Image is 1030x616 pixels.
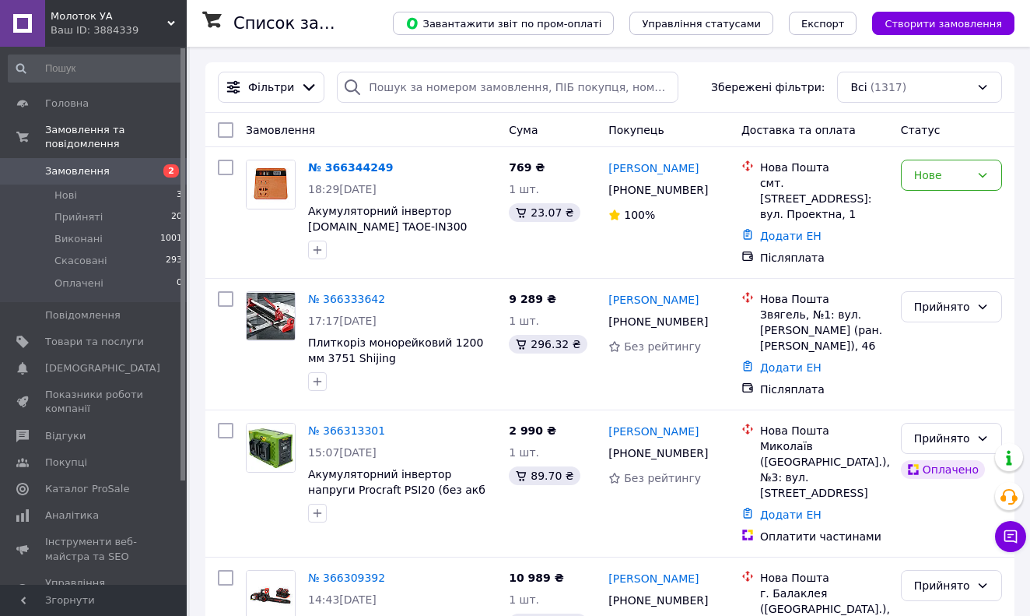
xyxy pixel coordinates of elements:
[605,179,711,201] div: [PHONE_NUMBER]
[608,292,699,308] a: [PERSON_NAME]
[45,509,99,523] span: Аналітика
[509,315,539,327] span: 1 шт.
[308,593,377,606] span: 14:43[DATE]
[45,97,89,111] span: Головна
[233,14,391,33] h1: Список замовлень
[509,124,538,136] span: Cума
[308,572,385,584] a: № 366309392
[760,570,888,586] div: Нова Пошта
[308,315,377,327] span: 17:17[DATE]
[760,160,888,175] div: Нова Пошта
[872,12,1014,35] button: Створити замовлення
[246,423,296,473] a: Фото товару
[624,472,701,484] span: Без рейтингу
[177,276,182,290] span: 0
[608,424,699,439] a: [PERSON_NAME]
[711,79,825,95] span: Збережені фільтри:
[308,468,485,512] span: Акумуляторний інвертор напруги Procraft PSI20 (без акб та зп)
[760,382,888,397] div: Післяплата
[308,183,377,195] span: 18:29[DATE]
[308,205,467,233] a: Акумуляторний інвертор [DOMAIN_NAME] TAOE-IN300
[901,124,941,136] span: Статус
[509,293,556,305] span: 9 289 ₴
[246,160,296,209] a: Фото товару
[608,124,664,136] span: Покупець
[54,254,107,268] span: Скасовані
[45,456,87,470] span: Покупці
[901,460,985,479] div: Оплачено
[760,291,888,307] div: Нова Пошта
[760,509,822,521] a: Додати ЕН
[509,203,580,222] div: 23.07 ₴
[308,293,385,305] a: № 366333642
[760,423,888,438] div: Нова Пошта
[45,482,129,496] span: Каталог ProSale
[995,521,1026,552] button: Чат з покупцем
[246,124,315,136] span: Замовлення
[51,9,167,23] span: Молоток УА
[605,442,711,464] div: [PHONE_NUMBER]
[45,388,144,416] span: Показники роботи компанії
[741,124,856,136] span: Доставка та оплата
[624,340,701,353] span: Без рейтингу
[54,232,103,246] span: Виконані
[177,188,182,202] span: 3
[885,18,1002,30] span: Створити замовлення
[45,535,144,563] span: Інструменти веб-майстра та SEO
[509,424,556,437] span: 2 990 ₴
[308,446,377,459] span: 15:07[DATE]
[760,361,822,374] a: Додати ЕН
[760,250,888,266] div: Післяплата
[160,232,182,246] span: 1001
[608,571,699,586] a: [PERSON_NAME]
[605,311,711,333] div: [PHONE_NUMBER]
[914,298,970,315] div: Прийнято
[509,335,587,354] div: 296.32 ₴
[608,160,699,176] a: [PERSON_NAME]
[45,335,144,349] span: Товари та послуги
[166,254,182,268] span: 293
[914,430,970,447] div: Прийнято
[248,79,294,95] span: Фільтри
[509,161,545,174] span: 769 ₴
[760,230,822,242] a: Додати ЕН
[405,16,601,30] span: Завантажити звіт по пром-оплаті
[509,183,539,195] span: 1 шт.
[760,529,888,544] div: Оплатити частинами
[54,210,103,224] span: Прийняті
[642,18,761,30] span: Управління статусами
[509,446,539,459] span: 1 шт.
[850,79,867,95] span: Всі
[393,12,614,35] button: Завантажити звіт по пром-оплаті
[45,576,144,604] span: Управління сайтом
[308,161,393,174] a: № 366344249
[163,164,179,178] span: 2
[760,175,888,222] div: смт. [STREET_ADDRESS]: вул. Проектна, 1
[8,55,184,83] input: Пошук
[857,16,1014,29] a: Створити замовлення
[871,81,907,93] span: (1317)
[509,572,564,584] span: 10 989 ₴
[247,160,295,209] img: Фото товару
[54,188,77,202] span: Нові
[337,72,678,103] input: Пошук за номером замовлення, ПІБ покупця, номером телефону, Email, номером накладної
[51,23,187,37] div: Ваш ID: 3884339
[801,18,845,30] span: Експорт
[45,361,160,375] span: [DEMOGRAPHIC_DATA]
[246,291,296,341] a: Фото товару
[605,590,711,611] div: [PHONE_NUMBER]
[45,164,110,178] span: Замовлення
[171,210,182,224] span: 20
[914,577,970,594] div: Прийнято
[308,336,483,364] a: Плиткоріз монорейковий 1200 мм 3751 Shijing
[247,424,295,472] img: Фото товару
[54,276,103,290] span: Оплачені
[45,308,121,322] span: Повідомлення
[45,123,187,151] span: Замовлення та повідомлення
[760,307,888,354] div: Звягель, №1: вул. [PERSON_NAME] (ран. [PERSON_NAME]), 46
[509,466,580,485] div: 89.70 ₴
[760,438,888,501] div: Миколаїв ([GEOGRAPHIC_DATA].), №3: вул. [STREET_ADDRESS]
[308,424,385,437] a: № 366313301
